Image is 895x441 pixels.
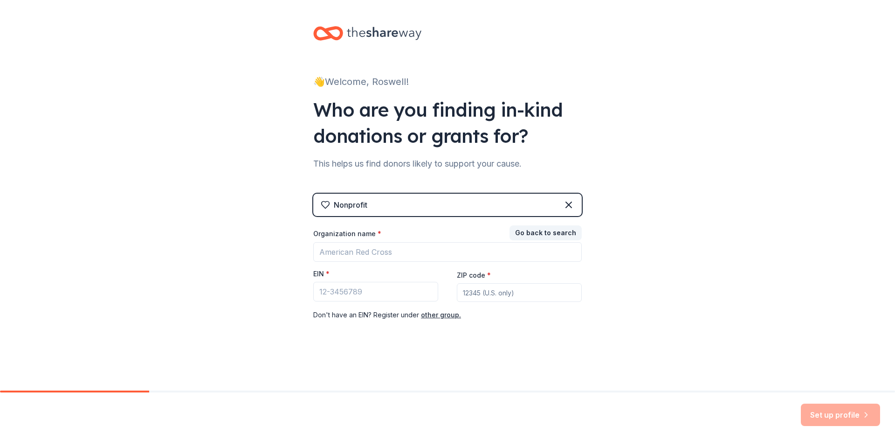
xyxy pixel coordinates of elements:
label: EIN [313,269,330,279]
div: This helps us find donors likely to support your cause. [313,156,582,171]
label: ZIP code [457,271,491,280]
div: Nonprofit [334,199,367,210]
input: American Red Cross [313,242,582,262]
button: Go back to search [509,225,582,240]
input: 12345 (U.S. only) [457,283,582,302]
div: Who are you finding in-kind donations or grants for? [313,97,582,149]
label: Organization name [313,229,381,238]
input: 12-3456789 [313,282,438,301]
div: Don ' t have an EIN? Register under [313,309,582,321]
button: other group. [421,309,461,321]
div: 👋 Welcome, Roswell! [313,74,582,89]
